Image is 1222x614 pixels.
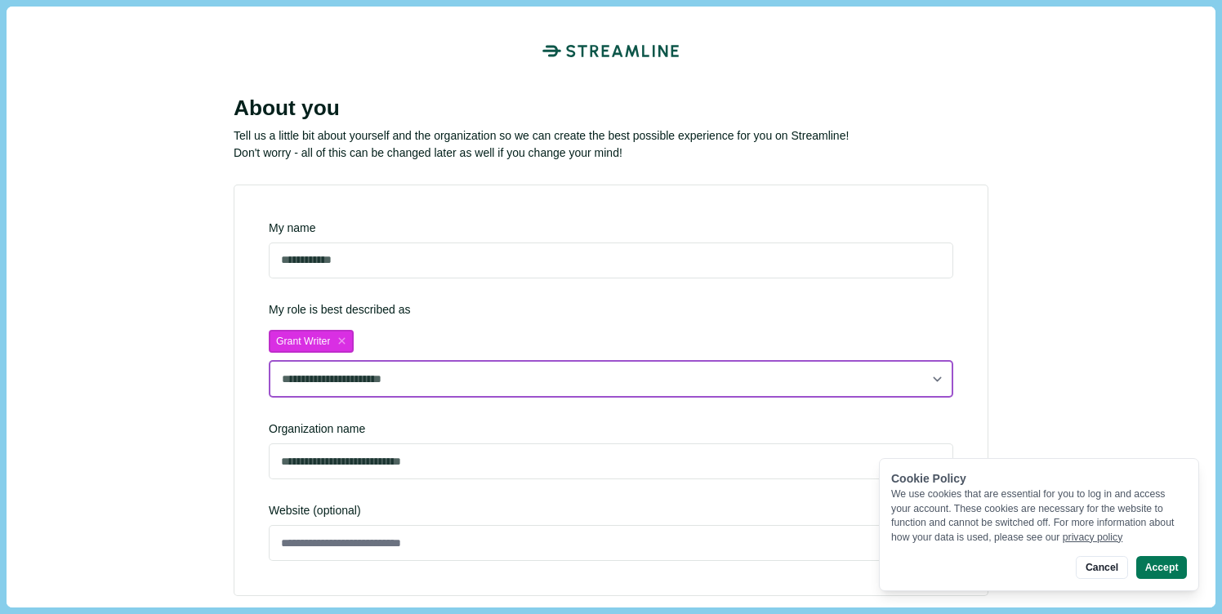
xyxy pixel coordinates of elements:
[276,336,330,348] span: Grant Writer
[1136,556,1187,579] button: Accept
[269,301,953,398] div: My role is best described as
[234,145,988,162] p: Don't worry - all of this can be changed later as well if you change your mind!
[269,220,953,237] div: My name
[234,127,988,145] p: Tell us a little bit about yourself and the organization so we can create the best possible exper...
[269,420,953,438] div: Organization name
[269,502,953,519] span: Website (optional)
[891,472,966,485] span: Cookie Policy
[891,487,1187,545] div: We use cookies that are essential for you to log in and access your account. These cookies are ne...
[234,96,988,122] div: About you
[1063,532,1123,543] a: privacy policy
[1076,556,1127,579] button: Cancel
[335,334,350,349] button: close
